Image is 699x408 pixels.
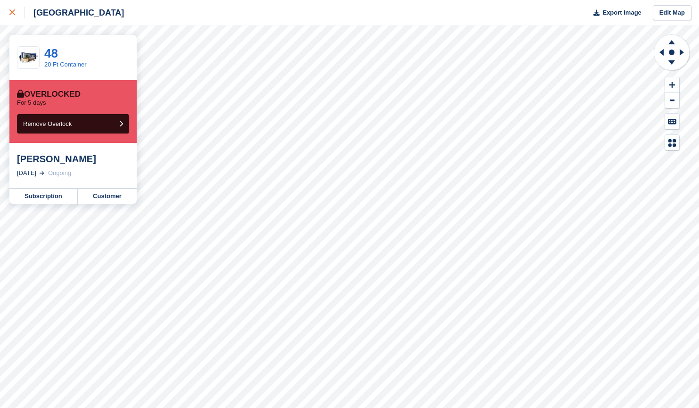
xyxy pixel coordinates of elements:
a: 20 Ft Container [44,61,87,68]
button: Zoom In [665,77,679,93]
div: [GEOGRAPHIC_DATA] [25,7,124,18]
a: 48 [44,46,58,60]
button: Remove Overlock [17,114,129,133]
p: For 5 days [17,99,46,107]
button: Zoom Out [665,93,679,108]
div: Overlocked [17,90,81,99]
div: [DATE] [17,168,36,178]
button: Map Legend [665,135,679,150]
div: Ongoing [48,168,71,178]
div: [PERSON_NAME] [17,153,129,165]
a: Subscription [9,189,78,204]
button: Keyboard Shortcuts [665,114,679,129]
a: Customer [78,189,137,204]
span: Export Image [602,8,641,17]
img: arrow-right-light-icn-cde0832a797a2874e46488d9cf13f60e5c3a73dbe684e267c42b8395dfbc2abf.svg [40,171,44,175]
button: Export Image [588,5,641,21]
span: Remove Overlock [23,120,72,127]
a: Edit Map [653,5,691,21]
img: 20-ft-container%20(34).jpg [17,50,39,66]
